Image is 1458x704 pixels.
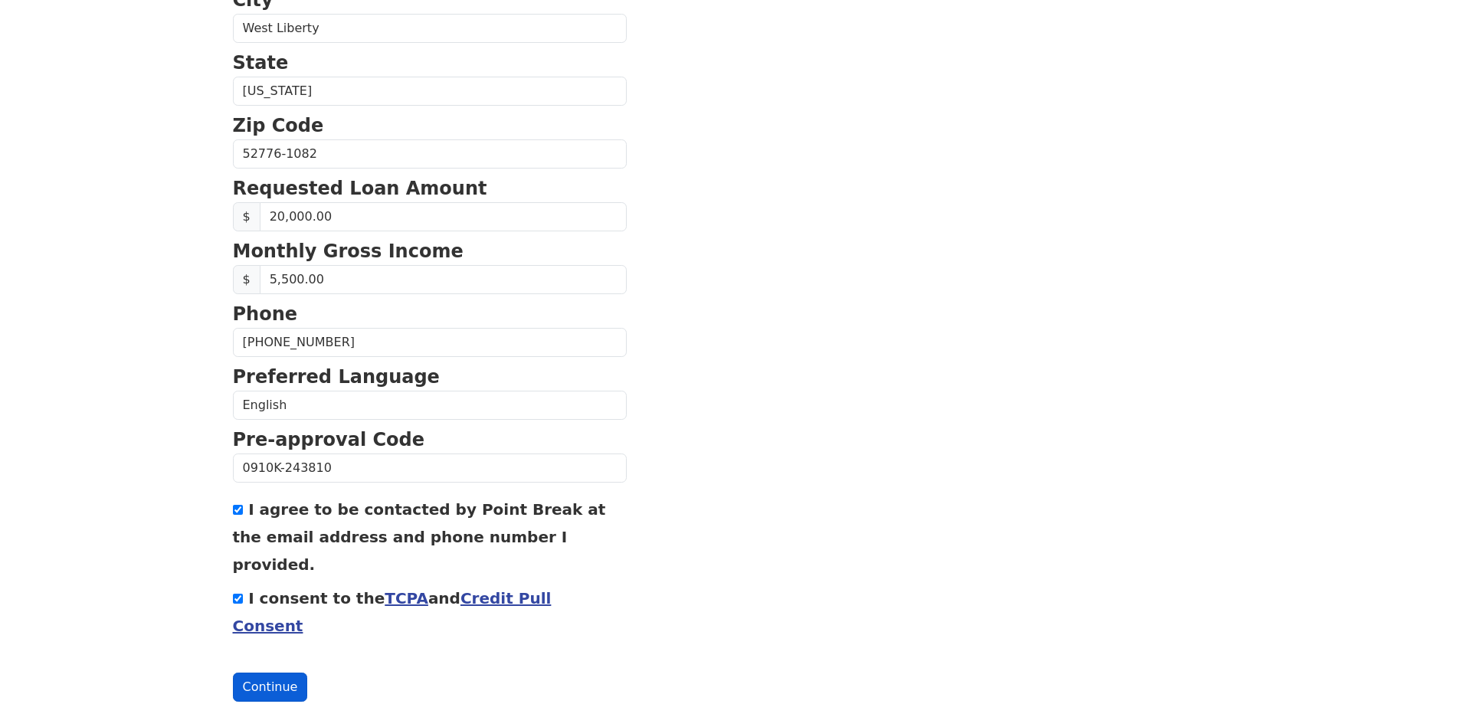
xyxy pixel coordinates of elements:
[233,202,260,231] span: $
[233,328,627,357] input: Phone
[233,139,627,169] input: Zip Code
[233,589,552,635] label: I consent to the and
[233,14,627,43] input: City
[233,500,606,574] label: I agree to be contacted by Point Break at the email address and phone number I provided.
[233,237,627,265] p: Monthly Gross Income
[233,303,298,325] strong: Phone
[233,115,324,136] strong: Zip Code
[233,366,440,388] strong: Preferred Language
[260,265,627,294] input: Monthly Gross Income
[233,673,308,702] button: Continue
[233,265,260,294] span: $
[233,429,425,450] strong: Pre-approval Code
[233,454,627,483] input: Pre-approval Code
[233,178,487,199] strong: Requested Loan Amount
[233,52,289,74] strong: State
[385,589,428,607] a: TCPA
[260,202,627,231] input: Requested Loan Amount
